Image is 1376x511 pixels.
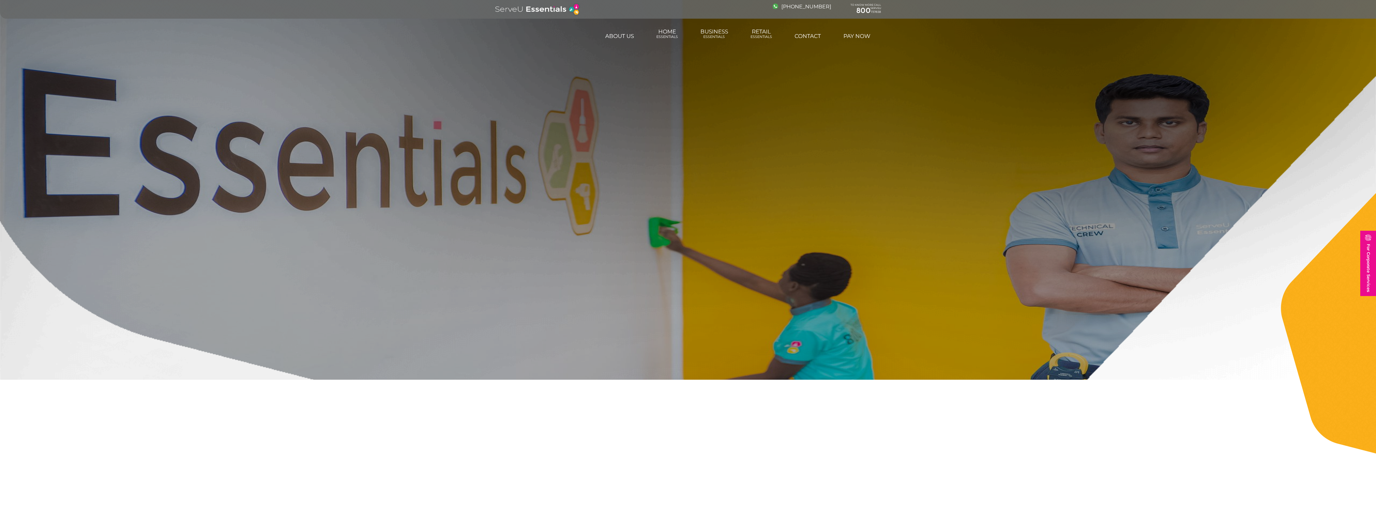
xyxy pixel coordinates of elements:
[700,35,728,39] span: Essentials
[856,6,871,15] span: 800
[842,30,871,42] a: Pay Now
[751,35,772,39] span: Essentials
[604,30,635,42] a: About us
[655,25,679,42] a: HomeEssentials
[850,4,881,15] div: TO KNOW MORE CALL SERVEU
[656,35,678,39] span: Essentials
[1360,231,1376,296] a: For Corporate Services
[773,4,778,9] img: image
[850,6,881,15] a: 800737838
[773,4,831,10] a: [PHONE_NUMBER]
[495,3,580,15] img: logo
[794,30,822,42] a: Contact
[699,25,729,42] a: BusinessEssentials
[750,25,773,42] a: RetailEssentials
[1365,235,1371,241] img: image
